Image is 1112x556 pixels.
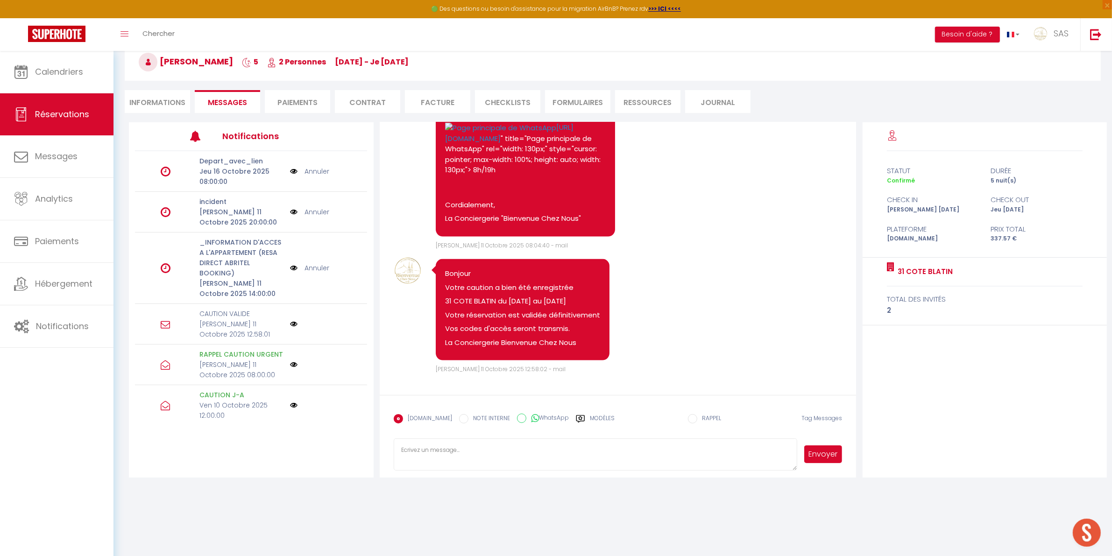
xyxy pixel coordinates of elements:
p: Vos codes d'accès seront transmis. [445,324,600,334]
span: Tag Messages [801,414,842,422]
li: Contrat [335,90,400,113]
div: 5 nuit(s) [985,176,1089,185]
img: NO IMAGE [290,263,297,273]
div: check in [881,194,985,205]
div: statut [881,165,985,176]
p: _INFORMATION D'ACCES A L'APPARTEMENT (RESA DIRECT ABRITEL BOOKING) [199,237,284,278]
p: La Conciergerie Bienvenue Chez Nous [445,338,600,348]
span: Messages [35,150,78,162]
button: Besoin d'aide ? [935,27,1000,42]
li: Paiements [265,90,330,113]
span: Paiements [35,235,79,247]
p: 31 COTE BLATIN du [DATE] au [DATE] [445,296,600,307]
img: Page principale de WhatsApp [445,123,556,134]
img: logout [1090,28,1102,40]
label: WhatsApp [526,414,569,424]
li: CHECKLISTS [475,90,540,113]
a: >>> ICI <<<< [648,5,681,13]
span: Notifications [36,320,89,332]
img: Super Booking [28,26,85,42]
a: Annuler [305,263,329,273]
p: Bonjour [445,268,600,279]
span: Analytics [35,193,73,204]
div: total des invités [887,294,1083,305]
img: NO IMAGE [290,166,297,176]
span: [PERSON_NAME] 11 Octobre 2025 08:04:40 - mail [436,241,568,249]
a: Annuler [305,166,329,176]
span: 5 [242,56,258,67]
p: incident [199,197,284,207]
div: Plateforme [881,224,985,235]
span: [URL][DOMAIN_NAME] [445,122,574,143]
li: Facture [405,90,470,113]
div: durée [985,165,1089,176]
p: Depart_avec_lien [199,156,284,166]
label: NOTE INTERNE [468,414,510,424]
span: Calendriers [35,66,83,77]
li: Journal [685,90,751,113]
span: [PERSON_NAME] 11 Octobre 2025 12:58:02 - mail [436,365,566,373]
span: [PERSON_NAME] [139,56,233,67]
div: [DOMAIN_NAME] [881,234,985,243]
li: Informations [125,90,190,113]
div: [PERSON_NAME] [DATE] [881,205,985,214]
img: ... [1034,27,1048,41]
p: [PERSON_NAME] 11 Octobre 2025 12:58:01 [199,319,284,339]
img: NO IMAGE [290,361,297,368]
img: 17465107236386.jpg [394,257,422,285]
p: Jeu 16 Octobre 2025 08:00:00 [199,166,284,187]
label: [DOMAIN_NAME] [403,414,452,424]
div: 337.57 € [985,234,1089,243]
span: Confirmé [887,176,915,184]
p: CAUTION VALIDE [199,309,284,319]
span: 2 Personnes [267,56,326,67]
p: CAUTION J-A [199,390,284,400]
p: Nous joindre 04 44 44 94 12 ou " title="Page principale de WhatsApp" rel="width: 130px;" style="c... [445,112,606,176]
p: [PERSON_NAME] 11 Octobre 2025 20:00:00 [199,207,284,227]
a: Chercher [135,18,182,51]
label: Modèles [590,414,615,430]
li: Ressources [615,90,680,113]
img: NO IMAGE [290,320,297,328]
div: Jeu [DATE] [985,205,1089,214]
img: NO IMAGE [290,207,297,217]
span: [DATE] - je [DATE] [335,56,409,67]
span: Chercher [142,28,175,38]
p: Votre réservation est validée définitivement [445,310,600,321]
div: Prix total [985,224,1089,235]
span: Hébergement [35,278,92,289]
li: FORMULAIRES [545,90,610,113]
span: Réservations [35,108,89,120]
p: RAPPEL CAUTION URGENT [199,349,284,359]
div: Ouvrir le chat [1073,519,1101,547]
p: Votre caution a bien été enregistrée [445,282,600,293]
a: 31 COTE BLATIN [894,266,953,277]
div: check out [985,194,1089,205]
span: SAS [1054,28,1069,39]
h3: Notifications [222,126,319,147]
label: RAPPEL [697,414,721,424]
a: Annuler [305,207,329,217]
p: La Conciergerie "Bienvenue Chez Nous" [445,213,606,224]
a: ... SAS [1027,18,1080,51]
div: 2 [887,305,1083,316]
button: Envoyer [804,445,843,463]
p: Ven 10 Octobre 2025 12:00:00 [199,400,284,421]
p: Cordialement, [445,200,606,211]
a: Page principale de WhatsApp[URL][DOMAIN_NAME] [445,122,574,143]
img: NO IMAGE [290,401,297,409]
span: Messages [208,97,247,108]
p: [PERSON_NAME] 11 Octobre 2025 08:00:00 [199,359,284,380]
p: [PERSON_NAME] 11 Octobre 2025 14:00:00 [199,278,284,299]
